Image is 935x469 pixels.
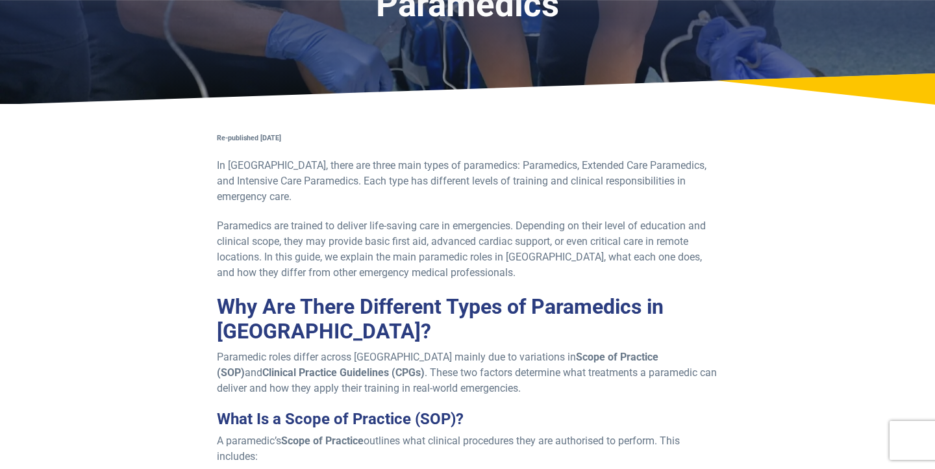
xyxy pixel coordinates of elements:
p: Paramedic roles differ across [GEOGRAPHIC_DATA] mainly due to variations in and . These two facto... [217,349,718,396]
h3: What Is a Scope of Practice (SOP)? [217,410,718,429]
h2: Why Are There Different Types of Paramedics in [GEOGRAPHIC_DATA]? [217,294,718,344]
strong: Clinical Practice Guidelines (CPGs) [262,366,425,379]
strong: Scope of Practice [281,435,364,447]
p: A paramedic’s outlines what clinical procedures they are authorised to perform. This includes: [217,433,718,464]
p: Paramedics are trained to deliver life-saving care in emergencies. Depending on their level of ed... [217,218,718,281]
strong: Scope of Practice (SOP) [217,351,658,379]
p: In [GEOGRAPHIC_DATA], there are three main types of paramedics: Paramedics, Extended Care Paramed... [217,158,718,205]
strong: Re-published [DATE] [217,134,281,142]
